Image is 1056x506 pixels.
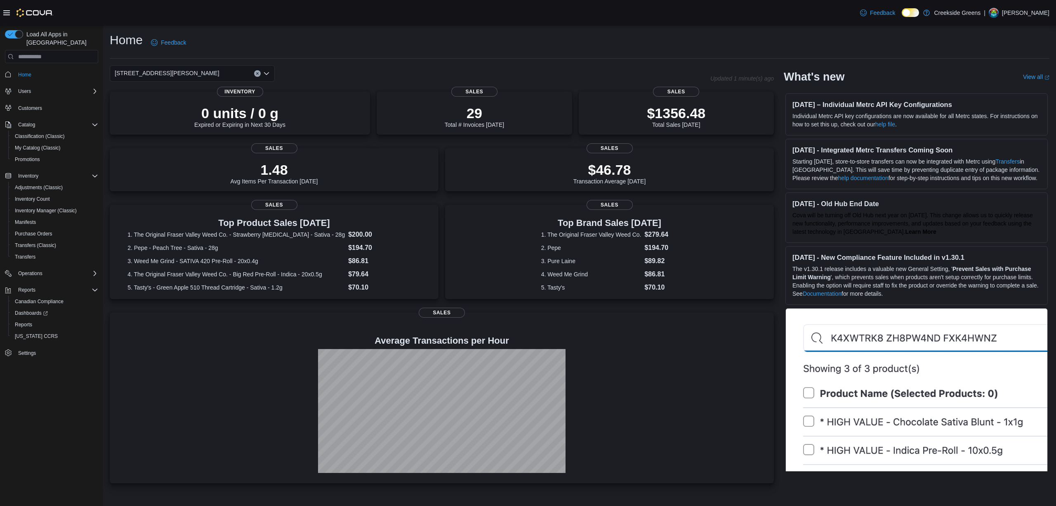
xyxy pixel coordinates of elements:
[857,5,898,21] a: Feedback
[15,86,34,96] button: Users
[2,119,101,131] button: Catalog
[8,216,101,228] button: Manifests
[875,121,895,128] a: help file
[18,287,35,293] span: Reports
[18,105,42,112] span: Customers
[15,348,98,358] span: Settings
[18,71,31,78] span: Home
[15,268,98,278] span: Operations
[792,146,1041,154] h3: [DATE] - Integrated Metrc Transfers Coming Soon
[23,30,98,47] span: Load All Apps in [GEOGRAPHIC_DATA]
[2,268,101,279] button: Operations
[15,321,32,328] span: Reports
[12,183,98,192] span: Adjustments (Classic)
[710,75,774,82] p: Updated 1 minute(s) ago
[15,219,36,226] span: Manifests
[110,32,143,48] h1: Home
[5,65,98,380] nav: Complex example
[989,8,999,18] div: Pat McCaffrey
[792,253,1041,261] h3: [DATE] - New Compliance Feature Included in v1.30.1
[451,87,497,97] span: Sales
[8,240,101,251] button: Transfers (Classic)
[934,8,981,18] p: Creekside Greens
[217,87,263,97] span: Inventory
[12,297,98,306] span: Canadian Compliance
[644,256,678,266] dd: $89.82
[573,162,646,185] div: Transaction Average [DATE]
[12,206,80,216] a: Inventory Manager (Classic)
[8,330,101,342] button: [US_STATE] CCRS
[8,131,101,142] button: Classification (Classic)
[15,242,56,249] span: Transfers (Classic)
[905,228,936,235] a: Learn More
[15,184,63,191] span: Adjustments (Classic)
[8,319,101,330] button: Reports
[12,183,66,192] a: Adjustments (Classic)
[784,70,844,83] h2: What's new
[902,8,919,17] input: Dark Mode
[653,87,699,97] span: Sales
[8,228,101,240] button: Purchase Orders
[419,308,465,318] span: Sales
[231,162,318,185] div: Avg Items Per Transaction [DATE]
[1023,74,1049,80] a: View allExternal link
[15,171,42,181] button: Inventory
[18,270,42,277] span: Operations
[8,193,101,205] button: Inventory Count
[12,217,39,227] a: Manifests
[12,308,51,318] a: Dashboards
[8,307,101,319] a: Dashboards
[254,70,261,77] button: Clear input
[792,212,1033,235] span: Cova will be turning off Old Hub next year on [DATE]. This change allows us to quickly release ne...
[15,333,58,340] span: [US_STATE] CCRS
[792,100,1041,109] h3: [DATE] – Individual Metrc API Key Configurations
[15,171,98,181] span: Inventory
[792,200,1041,208] h3: [DATE] - Old Hub End Date
[792,112,1041,128] p: Individual Metrc API key configurations are now available for all Metrc states. For instructions ...
[8,142,101,154] button: My Catalog (Classic)
[803,290,841,297] a: Documentation
[127,283,345,292] dt: 5. Tasty's - Green Apple 510 Thread Cartridge - Sativa - 1.2g
[12,320,98,330] span: Reports
[348,283,421,292] dd: $70.10
[792,157,1041,182] p: Starting [DATE], store-to-store transfers can now be integrated with Metrc using in [GEOGRAPHIC_D...
[263,70,270,77] button: Open list of options
[18,88,31,95] span: Users
[127,218,421,228] h3: Top Product Sales [DATE]
[251,143,297,153] span: Sales
[1002,8,1049,18] p: [PERSON_NAME]
[15,298,64,305] span: Canadian Compliance
[12,240,59,250] a: Transfers (Classic)
[647,105,705,128] div: Total Sales [DATE]
[15,120,38,130] button: Catalog
[194,105,285,128] div: Expired or Expiring in Next 30 Days
[15,196,50,202] span: Inventory Count
[8,296,101,307] button: Canadian Compliance
[12,229,56,239] a: Purchase Orders
[15,69,98,79] span: Home
[194,105,285,121] p: 0 units / 0 g
[870,9,895,17] span: Feedback
[12,154,98,164] span: Promotions
[587,143,633,153] span: Sales
[647,105,705,121] p: $1356.48
[12,320,35,330] a: Reports
[116,336,767,346] h4: Average Transactions per Hour
[15,145,61,151] span: My Catalog (Classic)
[12,131,98,141] span: Classification (Classic)
[644,230,678,240] dd: $279.64
[15,285,98,295] span: Reports
[15,103,45,113] a: Customers
[541,244,641,252] dt: 2. Pepe
[12,217,98,227] span: Manifests
[148,34,189,51] a: Feedback
[348,269,421,279] dd: $79.64
[18,121,35,128] span: Catalog
[2,170,101,182] button: Inventory
[445,105,504,121] p: 29
[15,230,52,237] span: Purchase Orders
[15,348,39,358] a: Settings
[8,205,101,216] button: Inventory Manager (Classic)
[644,283,678,292] dd: $70.10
